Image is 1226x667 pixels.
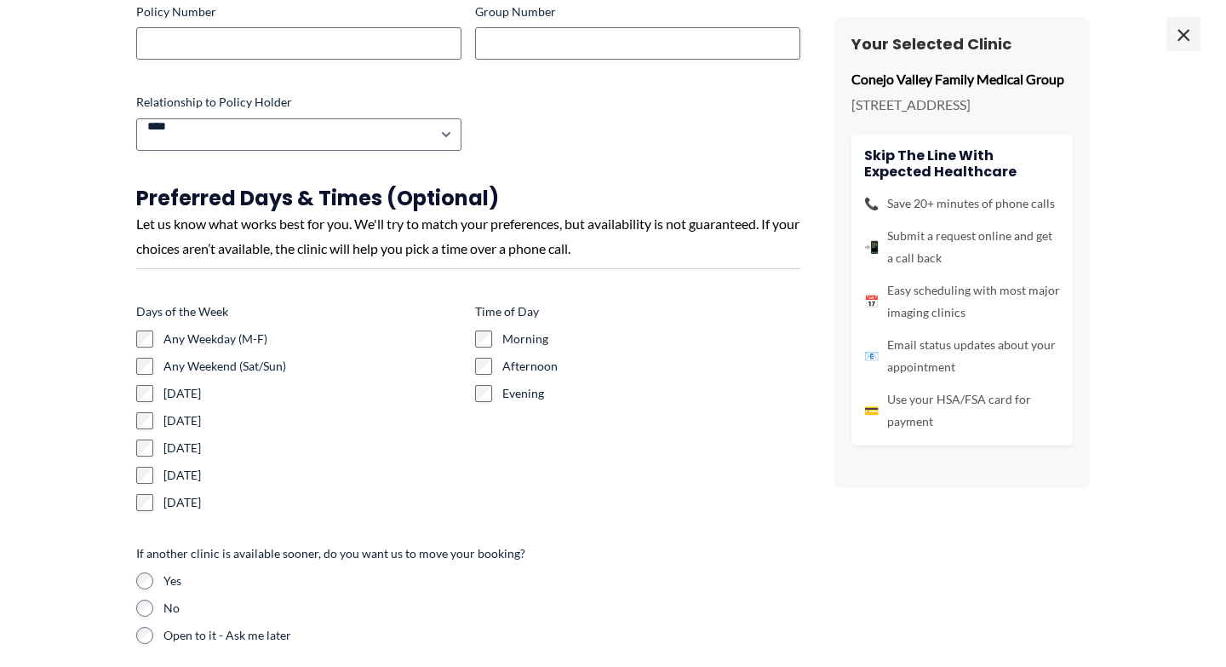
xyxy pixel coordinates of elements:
[864,147,1060,180] h4: Skip the line with Expected Healthcare
[864,193,1060,215] li: Save 20+ minutes of phone calls
[136,185,800,211] h3: Preferred Days & Times (Optional)
[163,572,800,589] label: Yes
[864,193,879,215] span: 📞
[163,627,800,644] label: Open to it - Ask me later
[163,412,461,429] label: [DATE]
[136,545,525,562] legend: If another clinic is available sooner, do you want us to move your booking?
[136,303,228,320] legend: Days of the Week
[163,600,800,617] label: No
[475,3,800,20] label: Group Number
[864,279,1060,324] li: Easy scheduling with most major imaging clinics
[502,358,800,375] label: Afternoon
[163,385,461,402] label: [DATE]
[136,94,461,111] label: Relationship to Policy Holder
[864,236,879,258] span: 📲
[502,385,800,402] label: Evening
[136,3,461,20] label: Policy Number
[851,34,1073,54] h3: Your Selected Clinic
[163,494,461,511] label: [DATE]
[864,290,879,313] span: 📅
[864,388,1060,433] li: Use your HSA/FSA card for payment
[1166,17,1200,51] span: ×
[864,225,1060,269] li: Submit a request online and get a call back
[136,211,800,262] div: Let us know what works best for you. We'll try to match your preferences, but availability is not...
[502,331,800,348] label: Morning
[864,334,1060,378] li: Email status updates about your appointment
[864,400,879,422] span: 💳
[851,92,1073,118] p: [STREET_ADDRESS]
[864,345,879,367] span: 📧
[163,467,461,484] label: [DATE]
[163,358,461,375] label: Any Weekend (Sat/Sun)
[475,303,539,320] legend: Time of Day
[851,66,1073,92] p: Conejo Valley Family Medical Group
[163,440,461,457] label: [DATE]
[163,331,461,348] label: Any Weekday (M-F)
